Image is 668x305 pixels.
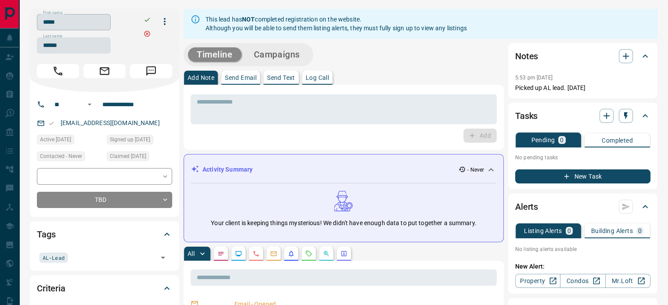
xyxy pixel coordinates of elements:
[191,161,496,178] div: Activity Summary- Never
[515,169,650,183] button: New Task
[110,152,146,161] span: Claimed [DATE]
[130,64,172,78] span: Message
[61,119,160,126] a: [EMAIL_ADDRESS][DOMAIN_NAME]
[188,47,242,62] button: Timeline
[605,274,650,288] a: Mr.Loft
[202,165,253,174] p: Activity Summary
[107,135,172,147] div: Wed Jan 24 2024
[245,47,309,62] button: Campaigns
[515,46,650,67] div: Notes
[515,196,650,217] div: Alerts
[37,135,102,147] div: Wed Jan 24 2024
[37,281,65,295] h2: Criteria
[43,253,65,262] span: AL-Lead
[43,33,62,39] label: Last name
[225,75,256,81] p: Send Email
[515,105,650,126] div: Tasks
[157,251,169,264] button: Open
[267,75,295,81] p: Send Text
[188,251,195,257] p: All
[467,166,484,174] p: - Never
[188,75,214,81] p: Add Note
[253,250,260,257] svg: Calls
[524,228,562,234] p: Listing Alerts
[515,109,538,123] h2: Tasks
[515,151,650,164] p: No pending tasks
[84,99,95,110] button: Open
[288,250,295,257] svg: Listing Alerts
[211,219,476,228] p: Your client is keeping things mysterious! We didn't have enough data to put together a summary.
[107,151,172,164] div: Wed Jan 24 2024
[515,200,538,214] h2: Alerts
[270,250,277,257] svg: Emails
[242,16,255,23] strong: NOT
[83,64,126,78] span: Email
[515,83,650,93] p: Picked up AL lead. [DATE]
[531,137,555,143] p: Pending
[515,245,650,253] p: No listing alerts available
[515,274,560,288] a: Property
[48,120,54,126] svg: Email Valid
[515,75,552,81] p: 5:53 pm [DATE]
[591,228,633,234] p: Building Alerts
[40,152,82,161] span: Contacted - Never
[37,278,172,299] div: Criteria
[37,192,172,208] div: TBD
[37,227,55,241] h2: Tags
[37,224,172,245] div: Tags
[560,137,563,143] p: 0
[515,49,538,63] h2: Notes
[37,64,79,78] span: Call
[567,228,571,234] p: 0
[602,137,633,144] p: Completed
[306,75,329,81] p: Log Call
[340,250,347,257] svg: Agent Actions
[43,10,62,16] label: First name
[515,262,650,271] p: New Alert:
[235,250,242,257] svg: Lead Browsing Activity
[40,135,71,144] span: Active [DATE]
[217,250,224,257] svg: Notes
[206,11,467,36] div: This lead has completed registration on the website. Although you will be able to send them listi...
[110,135,150,144] span: Signed up [DATE]
[323,250,330,257] svg: Opportunities
[638,228,642,234] p: 0
[305,250,312,257] svg: Requests
[560,274,605,288] a: Condos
